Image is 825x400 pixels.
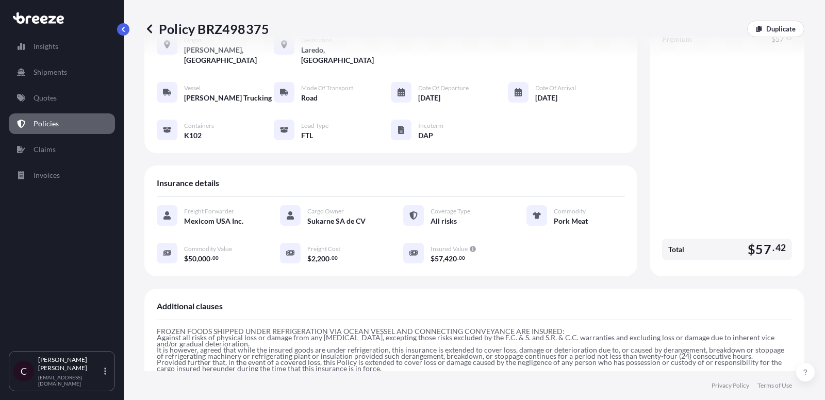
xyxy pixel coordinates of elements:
[211,256,212,260] span: .
[457,256,458,260] span: .
[332,256,338,260] span: 00
[431,245,468,253] span: Insured Value
[212,256,219,260] span: 00
[34,67,67,77] p: Shipments
[184,216,243,226] span: Mexicom USA Inc.
[459,256,465,260] span: 00
[301,130,313,141] span: FTL
[301,122,328,130] span: Load Type
[435,255,443,262] span: 57
[34,41,58,52] p: Insights
[9,36,115,57] a: Insights
[157,328,792,335] p: FROZEN FOODS SHIPPED UNDER REFRIGERATION VIA OCEAN VESSEL AND CONNECTING CONVEYANCE ARE INSURED:
[755,243,771,256] span: 57
[157,178,219,188] span: Insurance details
[431,255,435,262] span: $
[668,244,684,255] span: Total
[157,347,792,372] p: It is however, agreed that while the insured goods are under refrigeration, this insurance is ext...
[188,255,196,262] span: 50
[747,21,804,37] a: Duplicate
[431,216,457,226] span: All risks
[34,144,56,155] p: Claims
[444,255,457,262] span: 420
[38,374,102,387] p: [EMAIL_ADDRESS][DOMAIN_NAME]
[316,255,317,262] span: ,
[184,122,214,130] span: Containers
[301,84,353,92] span: Mode of Transport
[21,366,27,376] span: C
[418,130,433,141] span: DAP
[757,381,792,390] a: Terms of Use
[34,93,57,103] p: Quotes
[38,356,102,372] p: [PERSON_NAME] [PERSON_NAME]
[9,62,115,82] a: Shipments
[307,245,340,253] span: Freight Cost
[766,24,796,34] p: Duplicate
[554,207,586,215] span: Commodity
[311,255,316,262] span: 2
[157,335,792,347] p: Against all risks of physical loss or damage from any [MEDICAL_DATA], excepting those risks exclu...
[301,93,318,103] span: Road
[772,245,774,251] span: .
[144,21,269,37] p: Policy BRZ498375
[34,119,59,129] p: Policies
[317,255,329,262] span: 200
[418,122,443,130] span: Incoterm
[9,165,115,186] a: Invoices
[184,255,188,262] span: $
[712,381,749,390] a: Privacy Policy
[9,139,115,160] a: Claims
[9,88,115,108] a: Quotes
[184,130,202,141] span: K102
[184,93,272,103] span: [PERSON_NAME] Trucking
[748,243,755,256] span: $
[307,207,344,215] span: Cargo Owner
[418,84,469,92] span: Date of Departure
[535,93,557,103] span: [DATE]
[431,207,470,215] span: Coverage Type
[775,245,786,251] span: 42
[418,93,440,103] span: [DATE]
[198,255,210,262] span: 000
[535,84,576,92] span: Date of Arrival
[184,207,234,215] span: Freight Forwarder
[184,84,201,92] span: Vessel
[196,255,198,262] span: ,
[307,216,366,226] span: Sukarne SA de CV
[184,245,232,253] span: Commodity Value
[157,301,223,311] span: Additional clauses
[330,256,331,260] span: .
[9,113,115,134] a: Policies
[307,255,311,262] span: $
[443,255,444,262] span: ,
[554,216,588,226] span: Pork Meat
[34,170,60,180] p: Invoices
